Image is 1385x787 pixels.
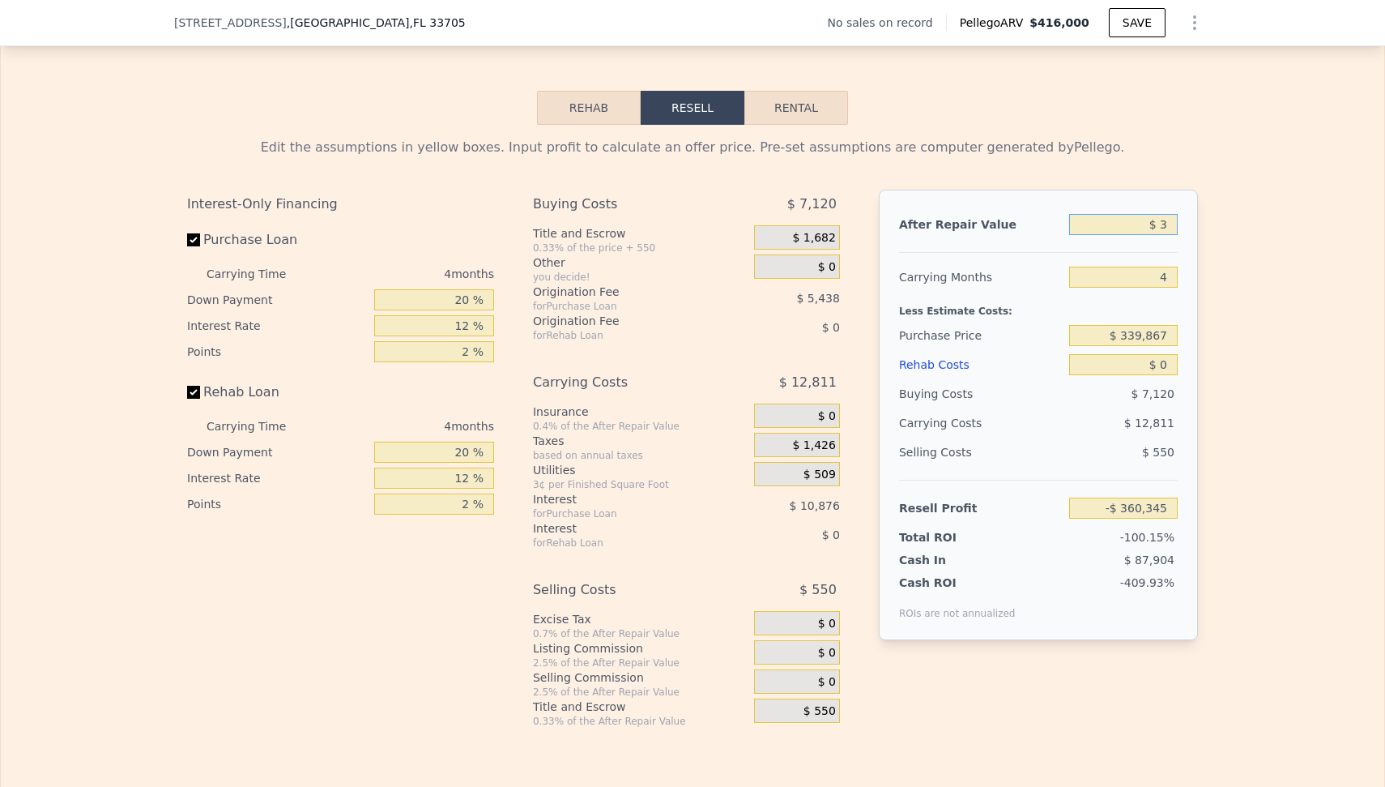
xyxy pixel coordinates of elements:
input: Purchase Loan [187,233,200,246]
div: Listing Commission [533,640,748,657]
div: Down Payment [187,287,368,313]
label: Purchase Loan [187,225,368,254]
div: Title and Escrow [533,225,748,242]
div: Buying Costs [899,379,1063,408]
div: for Rehab Loan [533,537,714,550]
div: Rehab Costs [899,350,1063,379]
div: Interest Rate [187,313,368,339]
div: Down Payment [187,439,368,465]
div: After Repair Value [899,210,1063,239]
div: 0.33% of the price + 550 [533,242,748,254]
span: $ 550 [799,575,837,605]
div: Interest-Only Financing [187,190,494,219]
span: $ 509 [803,468,836,482]
span: -409.93% [1120,576,1174,589]
div: for Purchase Loan [533,507,714,520]
span: , FL 33705 [409,16,465,29]
span: $ 10,876 [790,499,840,512]
span: $ 12,811 [1124,417,1174,430]
div: Carrying Time [207,413,312,439]
div: Interest [533,520,714,537]
span: [STREET_ADDRESS] [174,15,287,31]
label: Rehab Loan [187,378,368,407]
span: $ 5,438 [796,292,839,305]
div: Selling Costs [899,438,1063,467]
div: Title and Escrow [533,699,748,715]
div: Resell Profit [899,494,1063,523]
div: Interest [533,491,714,507]
div: 2.5% of the After Repair Value [533,657,748,669]
button: Resell [641,91,744,125]
div: Carrying Months [899,263,1063,292]
span: $ 0 [818,675,836,690]
div: Points [187,339,368,365]
div: you decide! [533,271,748,284]
span: $ 7,120 [1131,387,1174,400]
span: $ 1,426 [792,438,835,453]
div: Interest Rate [187,465,368,491]
span: $ 0 [818,646,836,661]
div: Total ROI [899,529,1000,545]
div: 0.7% of the After Repair Value [533,627,748,640]
div: Points [187,491,368,517]
div: 4 months [318,413,494,439]
span: -100.15% [1120,531,1174,544]
span: $ 12,811 [779,368,837,397]
input: Rehab Loan [187,386,200,399]
span: Pellego ARV [960,15,1030,31]
span: $416,000 [1029,16,1089,29]
div: Other [533,254,748,271]
div: Carrying Costs [899,408,1000,438]
span: $ 0 [818,260,836,275]
span: $ 7,120 [787,190,837,219]
div: ROIs are not annualized [899,591,1016,620]
span: $ 0 [822,321,840,334]
button: SAVE [1109,8,1166,37]
div: Edit the assumptions in yellow boxes. Input profit to calculate an offer price. Pre-set assumptio... [187,138,1198,157]
div: Buying Costs [533,190,714,219]
div: Less Estimate Costs: [899,292,1178,321]
div: Selling Commission [533,669,748,686]
span: , [GEOGRAPHIC_DATA] [287,15,466,31]
div: 0.33% of the After Repair Value [533,715,748,728]
div: Cash ROI [899,575,1016,591]
div: Origination Fee [533,313,714,329]
div: 0.4% of the After Repair Value [533,420,748,433]
button: Show Options [1178,6,1211,39]
div: Selling Costs [533,575,714,605]
div: Carrying Costs [533,368,714,397]
div: for Purchase Loan [533,300,714,313]
span: $ 550 [1142,446,1174,459]
div: 3¢ per Finished Square Foot [533,478,748,491]
span: $ 550 [803,704,836,719]
div: Taxes [533,433,748,449]
div: 2.5% of the After Repair Value [533,686,748,699]
div: 4 months [318,261,494,287]
div: Cash In [899,552,1000,568]
div: Purchase Price [899,321,1063,350]
div: based on annual taxes [533,449,748,462]
div: Utilities [533,462,748,478]
div: Insurance [533,404,748,420]
div: for Rehab Loan [533,329,714,342]
span: $ 1,682 [792,231,835,246]
span: $ 87,904 [1124,554,1174,567]
button: Rehab [537,91,641,125]
div: Carrying Time [207,261,312,287]
span: $ 0 [818,617,836,631]
div: Excise Tax [533,611,748,627]
button: Rental [744,91,848,125]
span: $ 0 [822,528,840,541]
span: $ 0 [818,409,836,424]
div: Origination Fee [533,284,714,300]
div: No sales on record [827,15,945,31]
